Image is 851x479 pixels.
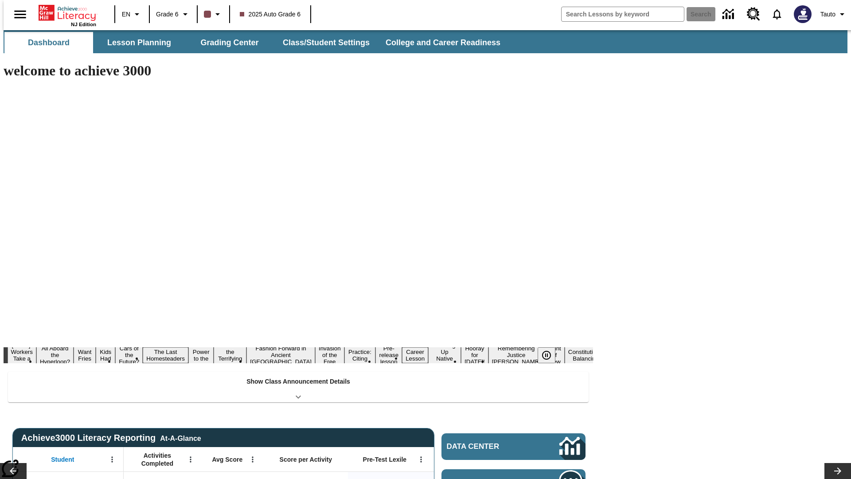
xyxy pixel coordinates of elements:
a: Data Center [717,2,742,27]
a: Notifications [765,3,789,26]
button: Slide 5 Cars of the Future? [115,344,143,366]
p: Show Class Announcement Details [246,377,350,386]
div: SubNavbar [4,32,508,53]
a: Resource Center, Will open in new tab [742,2,765,26]
button: Open Menu [105,453,119,466]
button: Select a new avatar [789,3,817,26]
span: Pre-Test Lexile [363,455,407,463]
button: Slide 16 Remembering Justice O'Connor [488,344,544,366]
button: Language: EN, Select a language [118,6,146,22]
a: Home [39,4,96,22]
img: Avatar [794,5,812,23]
span: Score per Activity [280,455,332,463]
button: Slide 8 Attack of the Terrifying Tomatoes [214,341,246,370]
button: Lesson carousel, Next [824,463,851,479]
button: Slide 11 Mixed Practice: Citing Evidence [344,341,376,370]
span: Grade 6 [156,10,179,19]
button: Open Menu [184,453,197,466]
button: College and Career Readiness [379,32,507,53]
button: Class color is dark brown. Change class color [200,6,226,22]
span: Avg Score [212,455,242,463]
button: Slide 3 Do You Want Fries With That? [74,334,96,377]
button: Grading Center [185,32,274,53]
span: Activities Completed [128,452,187,467]
button: Slide 14 Cooking Up Native Traditions [428,341,461,370]
button: Slide 9 Fashion Forward in Ancient Rome [246,344,315,366]
input: search field [562,7,684,21]
button: Pause [538,347,555,363]
button: Lesson Planning [95,32,183,53]
div: Home [39,3,96,27]
span: 2025 Auto Grade 6 [240,10,301,19]
button: Open side menu [7,1,33,27]
span: Tauto [820,10,835,19]
div: SubNavbar [4,30,847,53]
button: Slide 6 The Last Homesteaders [143,347,188,363]
button: Slide 4 Dirty Jobs Kids Had To Do [96,334,115,377]
button: Slide 2 All Aboard the Hyperloop? [36,344,74,366]
button: Slide 1 Labor Day: Workers Take a Stand [8,341,36,370]
button: Slide 18 The Constitution's Balancing Act [565,341,607,370]
button: Slide 10 The Invasion of the Free CD [315,337,344,373]
span: Achieve3000 Literacy Reporting [21,433,201,443]
span: Data Center [447,442,530,451]
button: Open Menu [246,453,259,466]
button: Slide 15 Hooray for Constitution Day! [461,344,488,366]
div: Pause [538,347,564,363]
span: NJ Edition [71,22,96,27]
span: EN [122,10,130,19]
button: Grade: Grade 6, Select a grade [152,6,194,22]
h1: welcome to achieve 3000 [4,63,593,79]
button: Slide 12 Pre-release lesson [375,344,402,366]
button: Dashboard [4,32,93,53]
button: Open Menu [414,453,428,466]
button: Slide 7 Solar Power to the People [188,341,214,370]
button: Profile/Settings [817,6,851,22]
button: Slide 13 Career Lesson [402,347,428,363]
button: Class/Student Settings [276,32,377,53]
a: Data Center [441,433,586,460]
div: Show Class Announcement Details [8,372,589,402]
div: At-A-Glance [160,433,201,443]
span: Student [51,455,74,463]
